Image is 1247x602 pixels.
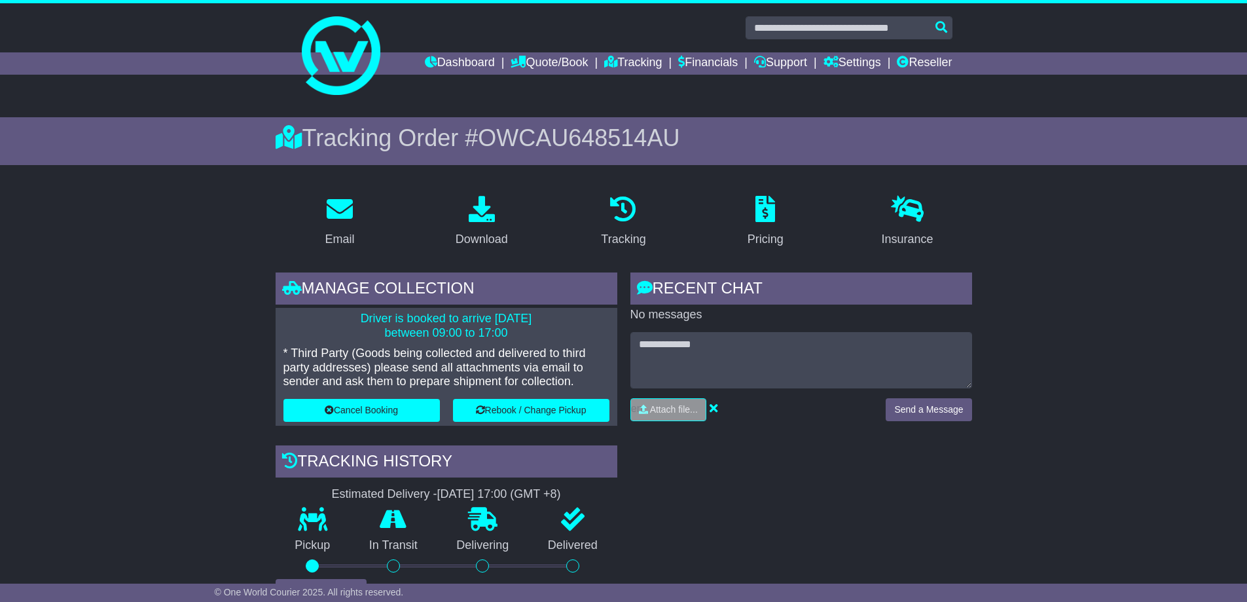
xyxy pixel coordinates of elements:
a: Financials [678,52,738,75]
a: Dashboard [425,52,495,75]
div: Email [325,231,354,248]
a: Insurance [873,191,942,253]
a: Quote/Book [511,52,588,75]
div: RECENT CHAT [630,273,972,308]
a: Download [447,191,516,253]
div: Manage collection [276,273,617,308]
a: Settings [823,52,881,75]
div: Tracking Order # [276,124,972,152]
div: [DATE] 17:00 (GMT +8) [437,487,561,502]
div: Tracking [601,231,645,248]
button: Cancel Booking [283,399,440,422]
span: © One World Courier 2025. All rights reserved. [215,587,404,597]
div: Insurance [882,231,933,248]
p: In Transit [350,538,437,553]
button: Rebook / Change Pickup [453,399,609,422]
p: Driver is booked to arrive [DATE] between 09:00 to 17:00 [283,312,609,340]
a: Support [754,52,807,75]
a: Reseller [897,52,952,75]
a: Pricing [739,191,792,253]
span: OWCAU648514AU [478,124,679,151]
div: Tracking history [276,445,617,481]
button: View Full Tracking [276,579,367,602]
p: Delivering [437,538,529,553]
a: Email [316,191,363,253]
div: Download [456,231,508,248]
p: * Third Party (Goods being collected and delivered to third party addresses) please send all atta... [283,347,609,389]
p: Delivered [528,538,617,553]
button: Send a Message [886,398,971,421]
a: Tracking [592,191,654,253]
p: No messages [630,308,972,322]
div: Pricing [748,231,784,248]
a: Tracking [604,52,662,75]
div: Estimated Delivery - [276,487,617,502]
p: Pickup [276,538,350,553]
